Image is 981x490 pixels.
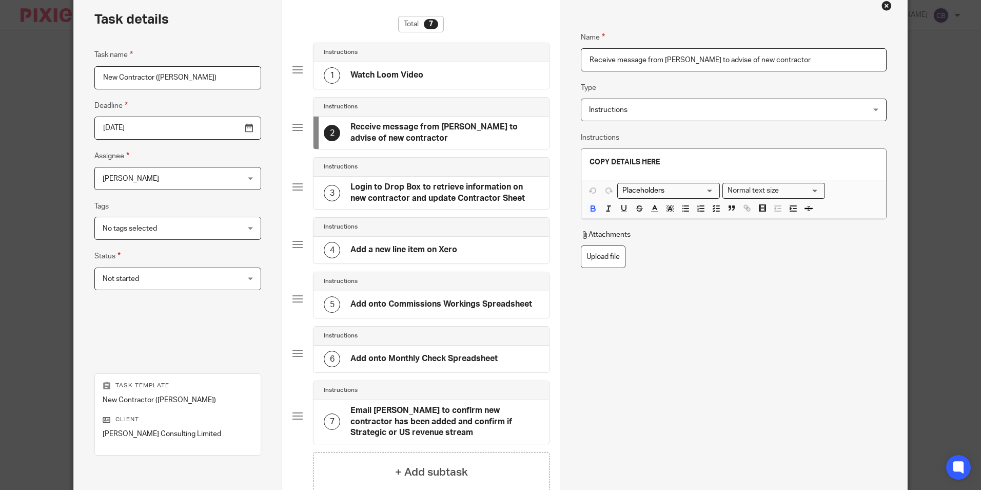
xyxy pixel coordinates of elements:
div: Search for option [722,183,825,199]
h2: Task details [94,11,169,28]
div: Close this dialog window [881,1,892,11]
label: Tags [94,201,109,212]
span: No tags selected [103,225,157,232]
div: 2 [324,125,340,141]
span: [PERSON_NAME] [103,175,159,182]
div: 7 [324,413,340,430]
h4: Instructions [324,223,358,231]
label: Name [581,31,605,43]
input: Search for option [782,185,819,196]
div: Search for option [617,183,720,199]
p: Client [103,416,253,424]
input: Task name [94,66,261,89]
label: Assignee [94,150,129,162]
span: Not started [103,275,139,282]
input: Pick a date [94,117,261,140]
h4: + Add subtask [395,464,468,480]
div: 5 [324,296,340,313]
label: Deadline [94,100,128,111]
span: Normal text size [725,185,781,196]
div: 1 [324,67,340,84]
h4: Email [PERSON_NAME] to confirm new contractor has been added and confirm if Strategic or US reven... [350,405,539,438]
label: Task name [94,49,133,61]
h4: Instructions [324,163,358,171]
h4: Instructions [324,386,358,394]
h4: Add onto Monthly Check Spreadsheet [350,353,498,364]
label: Status [94,250,121,262]
h4: Instructions [324,103,358,111]
h4: Add onto Commissions Workings Spreadsheet [350,299,532,310]
p: Task template [103,382,253,390]
div: Text styles [722,183,825,199]
h4: Receive message from [PERSON_NAME] to advise of new contractor [350,122,539,144]
label: Type [581,83,596,93]
div: Placeholders [617,183,720,199]
input: Search for option [619,185,714,196]
div: Total [398,16,444,32]
p: Attachments [581,230,631,240]
h4: Login to Drop Box to retrieve information on new contractor and update Contractor Sheet [350,182,539,204]
div: 6 [324,351,340,367]
h4: Add a new line item on Xero [350,244,457,255]
div: 4 [324,242,340,258]
div: 7 [424,19,438,29]
h4: Instructions [324,277,358,286]
p: New Contractor ([PERSON_NAME]) [103,395,253,405]
p: [PERSON_NAME] Consulting Limited [103,429,253,439]
div: 3 [324,185,340,201]
label: Upload file [581,246,625,269]
h4: Watch Loom Video [350,70,423,81]
h4: Instructions [324,332,358,340]
h4: Instructions [324,48,358,56]
strong: COPY DETAILS HERE [590,159,660,166]
label: Instructions [581,133,619,143]
span: Instructions [589,106,627,114]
